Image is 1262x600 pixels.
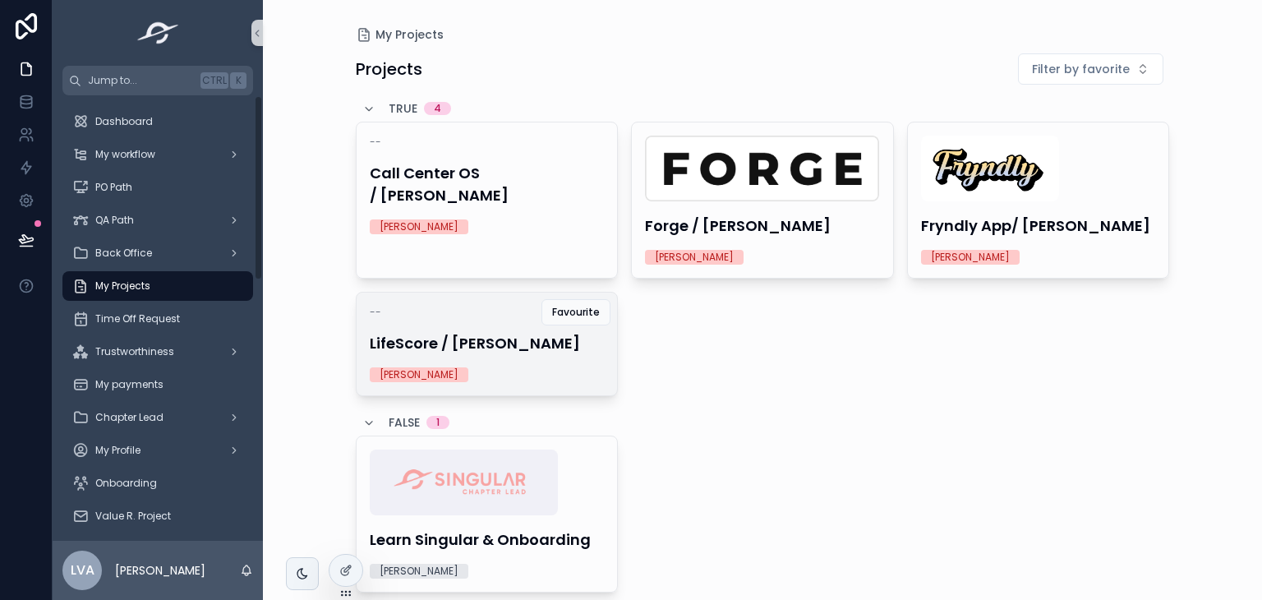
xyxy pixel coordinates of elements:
span: -- [370,306,381,319]
span: PO Path [95,181,132,194]
a: My Projects [356,26,444,43]
span: Trustworthiness [95,345,174,358]
span: Back Office [95,247,152,260]
h1: Projects [356,58,422,81]
div: [PERSON_NAME] [380,564,458,579]
a: Forge.pngForge / [PERSON_NAME][PERSON_NAME] [631,122,894,279]
span: Time Off Request [95,312,180,325]
span: -- [370,136,381,149]
span: My Projects [375,26,444,43]
img: App logo [132,20,184,46]
span: Onboarding [95,477,157,490]
h4: Call Center OS / [PERSON_NAME] [370,162,605,206]
div: 4 [434,102,441,115]
h4: Fryndly App/ [PERSON_NAME] [921,215,1156,237]
span: My Projects [95,279,150,293]
img: Forge.png [645,136,879,201]
div: [PERSON_NAME] [380,367,458,382]
div: [PERSON_NAME] [931,250,1010,265]
a: Back Office [62,238,253,268]
a: Trustworthiness [62,337,253,367]
span: QA Path [95,214,134,227]
span: My Profile [95,444,140,457]
span: My workflow [95,148,155,161]
a: Onboarding [62,468,253,498]
span: Ctrl [200,72,228,89]
a: My payments [62,370,253,399]
a: Time Off Request [62,304,253,334]
button: Favourite [541,299,610,325]
img: Captura-de-pantalla-2024-05-16-a-la(s)-15.25.47.png [921,136,1059,201]
a: My workflow [62,140,253,169]
div: [PERSON_NAME] [380,219,458,234]
a: My Profile [62,436,253,465]
h4: Learn Singular & Onboarding [370,528,605,551]
a: PO Path [62,173,253,202]
a: Value R. Project [62,501,253,531]
div: [PERSON_NAME] [655,250,734,265]
div: scrollable content [53,95,263,541]
span: Chapter Lead [95,411,164,424]
a: Captura-de-pantalla-2024-05-16-a-la(s)-15.25.47.pngFryndly App/ [PERSON_NAME][PERSON_NAME] [907,122,1170,279]
span: LVA [71,561,94,580]
button: Select Button [1018,53,1163,85]
p: [PERSON_NAME] [115,562,205,579]
a: QA Path [62,205,253,235]
a: --Call Center OS / [PERSON_NAME][PERSON_NAME] [356,122,619,279]
span: K [232,74,245,87]
span: Filter by favorite [1032,61,1130,77]
h4: LifeScore / [PERSON_NAME] [370,332,605,354]
a: Singular-Chapter-Lead.pngLearn Singular & Onboarding[PERSON_NAME] [356,436,619,593]
span: FALSE [389,414,420,431]
button: Jump to...CtrlK [62,66,253,95]
a: My Projects [62,271,253,301]
span: Favourite [552,306,600,319]
span: Dashboard [95,115,153,128]
span: Jump to... [88,74,194,87]
h4: Forge / [PERSON_NAME] [645,215,880,237]
a: Dashboard [62,107,253,136]
span: TRUE [389,100,417,117]
a: --LifeScore / [PERSON_NAME][PERSON_NAME]Favourite [356,292,619,396]
img: Singular-Chapter-Lead.png [370,450,559,515]
span: My payments [95,378,164,391]
div: 1 [436,416,440,429]
a: Chapter Lead [62,403,253,432]
span: Value R. Project [95,510,171,523]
